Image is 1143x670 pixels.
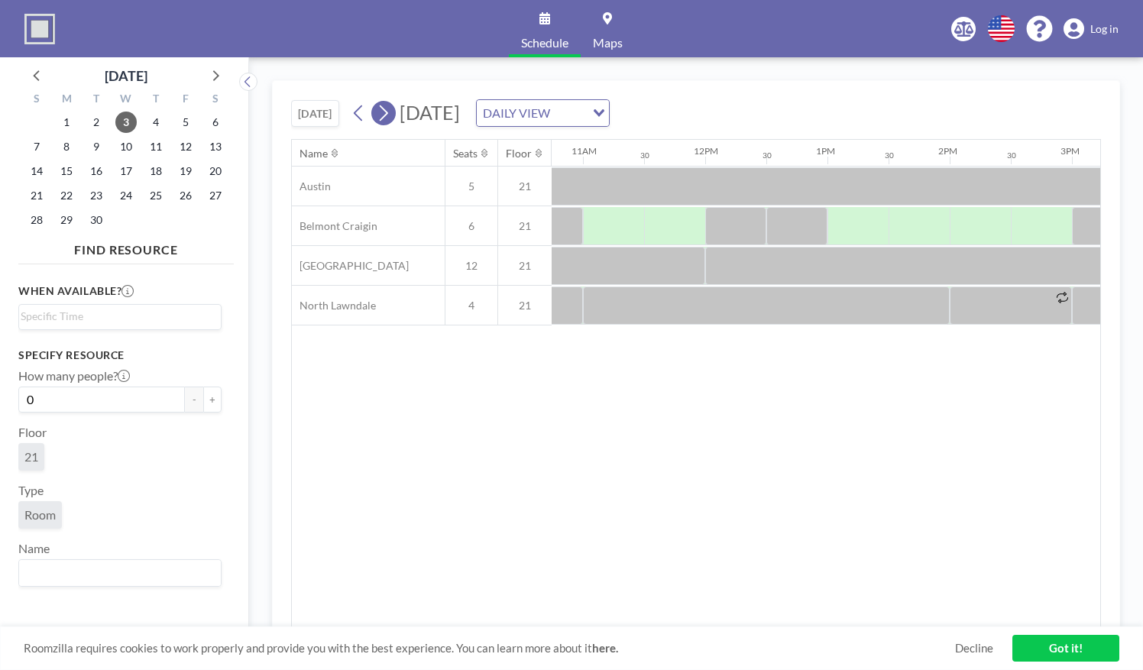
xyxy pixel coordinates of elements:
[300,147,328,160] div: Name
[816,145,835,157] div: 1PM
[82,90,112,110] div: T
[86,160,107,182] span: Tuesday, September 16, 2025
[18,348,222,362] h3: Specify resource
[18,541,50,556] label: Name
[86,136,107,157] span: Tuesday, September 9, 2025
[56,136,77,157] span: Monday, September 8, 2025
[141,90,170,110] div: T
[21,563,212,583] input: Search for option
[938,145,957,157] div: 2PM
[1012,635,1119,662] a: Got it!
[86,209,107,231] span: Tuesday, September 30, 2025
[112,90,141,110] div: W
[18,483,44,498] label: Type
[205,160,226,182] span: Saturday, September 20, 2025
[115,136,137,157] span: Wednesday, September 10, 2025
[1090,22,1119,36] span: Log in
[498,180,552,193] span: 21
[24,507,56,523] span: Room
[555,103,584,123] input: Search for option
[19,305,221,328] div: Search for option
[1064,18,1119,40] a: Log in
[26,136,47,157] span: Sunday, September 7, 2025
[1060,145,1080,157] div: 3PM
[19,560,221,586] div: Search for option
[56,185,77,206] span: Monday, September 22, 2025
[203,387,222,413] button: +
[200,90,230,110] div: S
[175,185,196,206] span: Friday, September 26, 2025
[506,147,532,160] div: Floor
[56,112,77,133] span: Monday, September 1, 2025
[291,100,339,127] button: [DATE]
[445,299,497,312] span: 4
[453,147,478,160] div: Seats
[593,37,623,49] span: Maps
[22,90,52,110] div: S
[498,259,552,273] span: 21
[18,425,47,440] label: Floor
[26,160,47,182] span: Sunday, September 14, 2025
[400,101,460,124] span: [DATE]
[445,259,497,273] span: 12
[571,145,597,157] div: 11AM
[105,65,147,86] div: [DATE]
[24,449,38,464] span: 21
[145,112,167,133] span: Thursday, September 4, 2025
[18,368,130,384] label: How many people?
[955,641,993,655] a: Decline
[145,185,167,206] span: Thursday, September 25, 2025
[145,160,167,182] span: Thursday, September 18, 2025
[86,112,107,133] span: Tuesday, September 2, 2025
[115,160,137,182] span: Wednesday, September 17, 2025
[292,180,331,193] span: Austin
[175,160,196,182] span: Friday, September 19, 2025
[592,641,618,655] a: here.
[205,136,226,157] span: Saturday, September 13, 2025
[26,209,47,231] span: Sunday, September 28, 2025
[1007,151,1016,160] div: 30
[175,136,196,157] span: Friday, September 12, 2025
[18,236,234,257] h4: FIND RESOURCE
[205,185,226,206] span: Saturday, September 27, 2025
[56,209,77,231] span: Monday, September 29, 2025
[185,387,203,413] button: -
[292,219,377,233] span: Belmont Craigin
[115,185,137,206] span: Wednesday, September 24, 2025
[175,112,196,133] span: Friday, September 5, 2025
[170,90,200,110] div: F
[640,151,649,160] div: 30
[498,299,552,312] span: 21
[21,308,212,325] input: Search for option
[480,103,553,123] span: DAILY VIEW
[521,37,568,49] span: Schedule
[86,185,107,206] span: Tuesday, September 23, 2025
[26,185,47,206] span: Sunday, September 21, 2025
[56,160,77,182] span: Monday, September 15, 2025
[498,219,552,233] span: 21
[24,641,955,655] span: Roomzilla requires cookies to work properly and provide you with the best experience. You can lea...
[115,112,137,133] span: Wednesday, September 3, 2025
[24,14,55,44] img: organization-logo
[292,299,376,312] span: North Lawndale
[445,219,497,233] span: 6
[52,90,82,110] div: M
[205,112,226,133] span: Saturday, September 6, 2025
[694,145,718,157] div: 12PM
[145,136,167,157] span: Thursday, September 11, 2025
[445,180,497,193] span: 5
[885,151,894,160] div: 30
[763,151,772,160] div: 30
[477,100,609,126] div: Search for option
[292,259,409,273] span: [GEOGRAPHIC_DATA]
